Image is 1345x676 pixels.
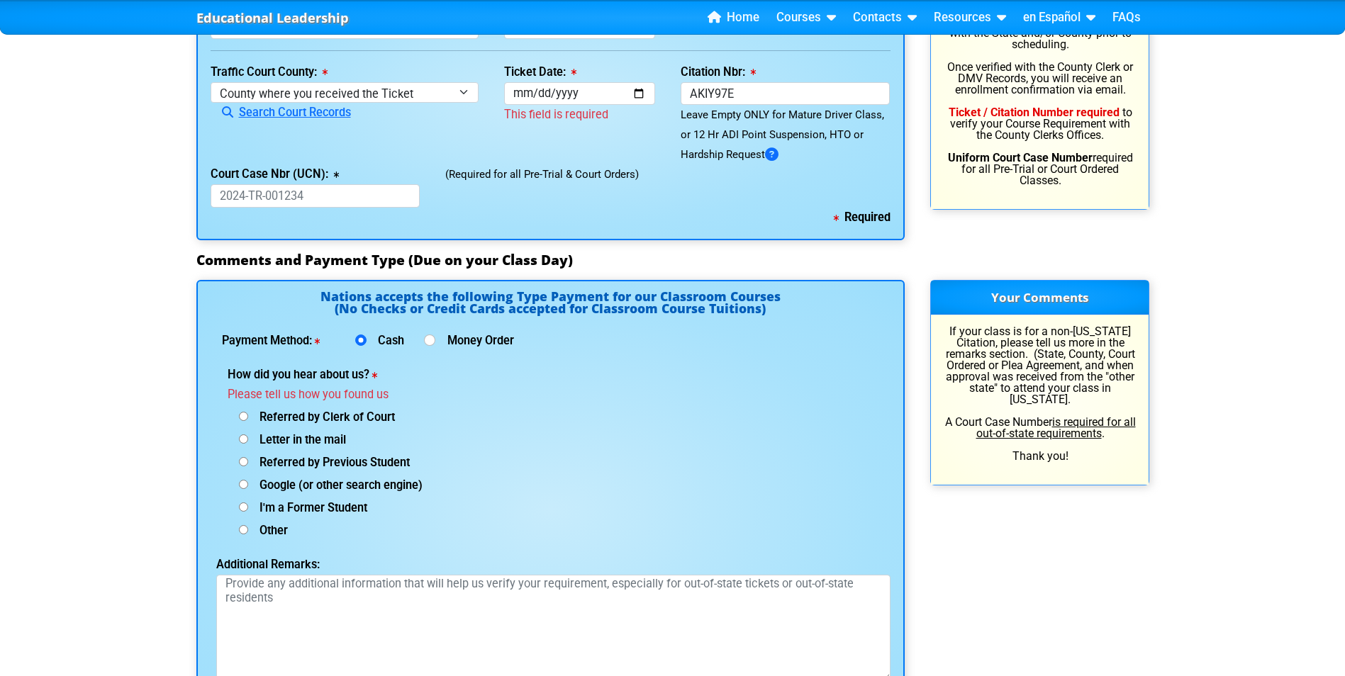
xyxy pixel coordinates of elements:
h3: Your Comments [931,281,1149,315]
a: Resources [928,7,1012,28]
a: Home [702,7,765,28]
input: Referred by Clerk of Court [239,412,248,421]
span: Letter in the mail [248,433,346,446]
b: Uniform Court Case Number [948,151,1093,164]
b: Ticket / Citation Number required [949,106,1120,119]
label: Money Order [442,335,514,347]
a: Contacts [847,7,922,28]
input: 2024-TR-001234 [211,184,420,208]
input: I'm a Former Student [239,502,248,512]
div: (Required for all Pre-Trial & Court Orders) [432,164,903,208]
a: en Español [1017,7,1101,28]
span: Other [248,524,288,537]
span: Google (or other search engine) [248,478,423,492]
b: Required [834,210,891,224]
p: If your class is for a non-[US_STATE] Citation, please tell us more in the remarks section. (Stat... [944,326,1136,462]
input: Referred by Previous Student [239,457,248,466]
input: Google (or other search engine) [239,480,248,489]
label: Traffic Court County: [211,67,328,78]
div: Leave Empty ONLY for Mature Driver Class, or 12 Hr ADI Point Suspension, HTO or Hardship Request [681,105,891,164]
label: Payment Method: [222,335,335,347]
label: Citation Nbr: [681,67,756,78]
input: Other [239,525,248,534]
a: FAQs [1107,7,1146,28]
div: This field is required [504,105,655,125]
input: mm/dd/yyyy [504,82,655,106]
p: Please be complete. We verify your course requirements and information with the State and/or Coun... [944,5,1136,186]
u: is required for all out-of-state requirements [976,415,1136,440]
label: Cash [372,335,410,347]
label: Ticket Date: [504,67,576,78]
input: Format: A15CHIC or 1234-ABC [681,82,891,106]
label: Additional Remarks: [216,559,385,570]
div: Please tell us how you found us [228,385,669,405]
span: I'm a Former Student [248,501,367,514]
a: Educational Leadership [196,6,349,30]
label: Court Case Nbr (UCN): [211,169,339,180]
a: Courses [771,7,842,28]
h3: Comments and Payment Type (Due on your Class Day) [196,252,1149,269]
h4: Nations accepts the following Type Payment for our Classroom Courses (No Checks or Credit Cards a... [211,291,891,320]
input: Letter in the mail [239,434,248,444]
span: Referred by Clerk of Court [248,410,395,424]
a: Search Court Records [211,106,351,119]
label: How did you hear about us? [228,369,449,381]
span: Referred by Previous Student [248,456,410,469]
